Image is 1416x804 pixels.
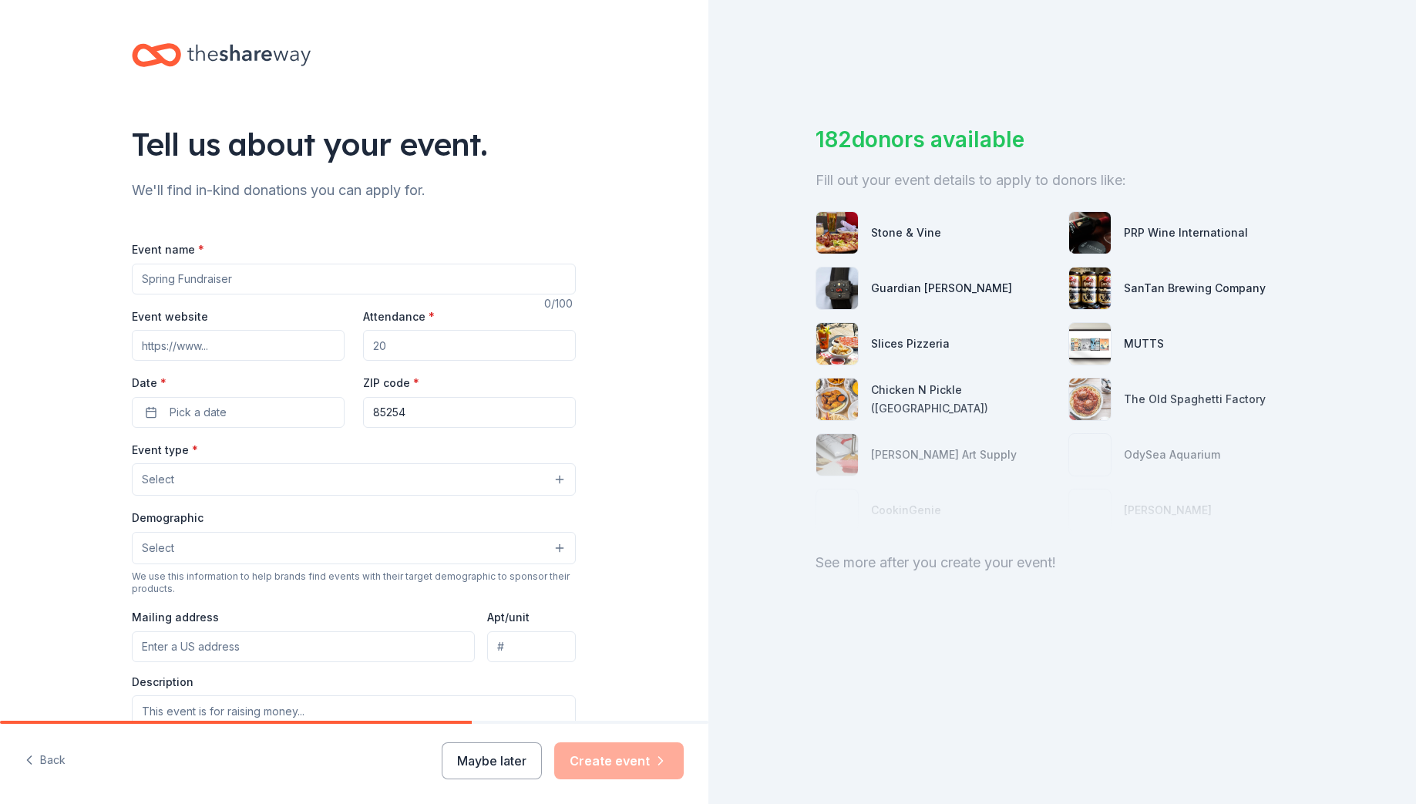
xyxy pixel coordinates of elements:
div: See more after you create your event! [816,550,1309,575]
img: photo for MUTTS [1069,323,1111,365]
input: 20 [363,330,576,361]
button: Back [25,745,66,777]
button: Pick a date [132,397,345,428]
div: MUTTS [1124,335,1164,353]
label: Event website [132,309,208,325]
label: Event name [132,242,204,257]
div: 0 /100 [544,294,576,313]
img: photo for Stone & Vine [816,212,858,254]
label: Mailing address [132,610,219,625]
input: 12345 (U.S. only) [363,397,576,428]
img: photo for Slices Pizzeria [816,323,858,365]
div: We use this information to help brands find events with their target demographic to sponsor their... [132,570,576,595]
span: Select [142,470,174,489]
label: Date [132,375,345,391]
div: Stone & Vine [871,224,941,242]
div: Slices Pizzeria [871,335,950,353]
input: Enter a US address [132,631,475,662]
div: SanTan Brewing Company [1124,279,1266,298]
input: # [487,631,576,662]
label: Apt/unit [487,610,530,625]
input: Spring Fundraiser [132,264,576,294]
span: Pick a date [170,403,227,422]
label: ZIP code [363,375,419,391]
span: Select [142,539,174,557]
div: Fill out your event details to apply to donors like: [816,168,1309,193]
div: PRP Wine International [1124,224,1248,242]
button: Select [132,532,576,564]
label: Attendance [363,309,435,325]
label: Event type [132,442,198,458]
img: photo for Guardian Angel Device [816,267,858,309]
input: https://www... [132,330,345,361]
label: Description [132,674,193,690]
button: Select [132,463,576,496]
img: photo for PRP Wine International [1069,212,1111,254]
button: Maybe later [442,742,542,779]
label: Demographic [132,510,203,526]
div: 182 donors available [816,123,1309,156]
img: photo for SanTan Brewing Company [1069,267,1111,309]
div: Tell us about your event. [132,123,576,166]
div: We'll find in-kind donations you can apply for. [132,178,576,203]
div: Guardian [PERSON_NAME] [871,279,1012,298]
